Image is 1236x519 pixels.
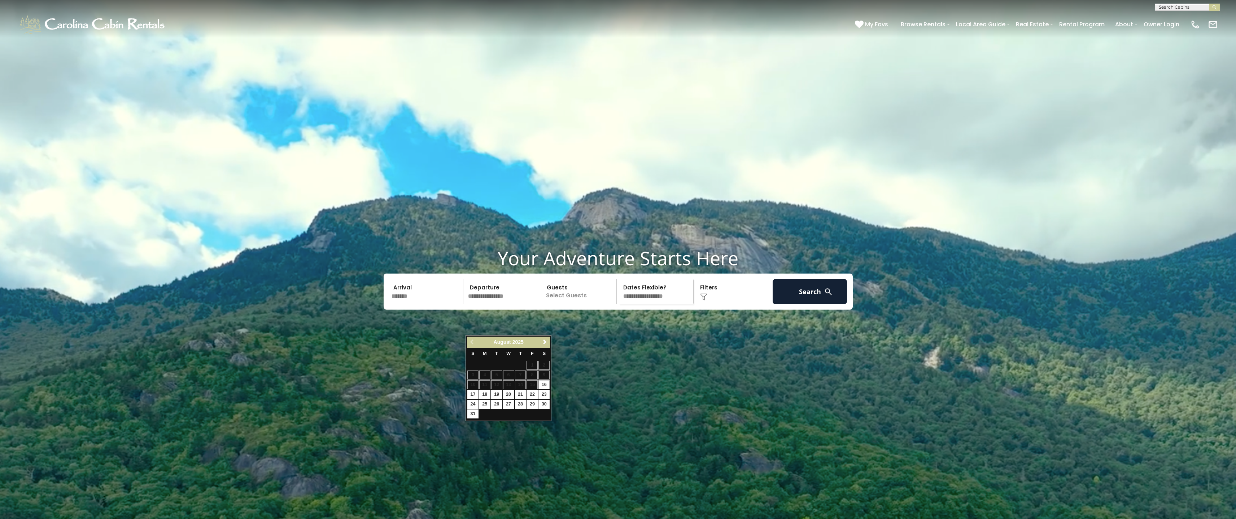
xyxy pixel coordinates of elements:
img: White-1-1-2.png [18,14,168,35]
span: Saturday [543,351,546,356]
a: 27 [503,400,514,409]
a: Next [540,338,549,347]
a: 18 [479,390,490,399]
span: Next [542,339,548,345]
a: 16 [538,380,550,389]
span: 2025 [512,339,524,345]
span: Friday [531,351,534,356]
span: Monday [483,351,487,356]
span: Tuesday [495,351,498,356]
img: phone-regular-white.png [1190,19,1200,30]
a: 20 [503,390,514,399]
a: 29 [527,400,538,409]
img: search-regular-white.png [824,287,833,296]
span: August [494,339,511,345]
span: My Favs [865,20,888,29]
a: 22 [527,390,538,399]
span: Sunday [471,351,474,356]
a: 26 [491,400,502,409]
a: Real Estate [1012,18,1052,31]
button: Search [773,279,847,304]
span: Wednesday [506,351,511,356]
a: My Favs [855,20,890,29]
a: Browse Rentals [897,18,949,31]
a: Local Area Guide [952,18,1009,31]
a: 19 [491,390,502,399]
a: Owner Login [1140,18,1183,31]
img: filter--v1.png [700,293,707,301]
a: 21 [515,390,526,399]
a: Rental Program [1056,18,1108,31]
a: 25 [479,400,490,409]
img: mail-regular-white.png [1208,19,1218,30]
a: 31 [467,409,479,418]
p: Select Guests [542,279,617,304]
a: 17 [467,390,479,399]
a: 28 [515,400,526,409]
span: Thursday [519,351,522,356]
a: 30 [538,400,550,409]
h1: Your Adventure Starts Here [5,247,1231,269]
a: 23 [538,390,550,399]
a: 24 [467,400,479,409]
a: About [1111,18,1137,31]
